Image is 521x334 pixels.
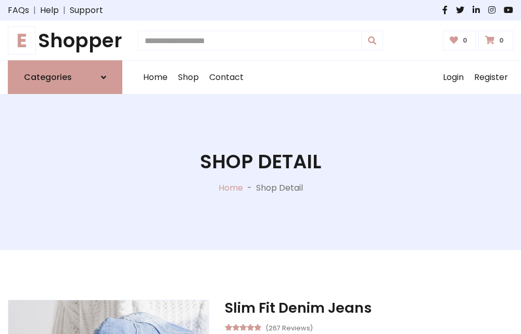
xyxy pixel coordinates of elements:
[478,31,513,50] a: 0
[8,29,122,52] h1: Shopper
[243,182,256,194] p: -
[8,29,122,52] a: EShopper
[265,321,313,333] small: (267 Reviews)
[469,61,513,94] a: Register
[173,61,204,94] a: Shop
[24,72,72,82] h6: Categories
[443,31,477,50] a: 0
[8,26,36,55] span: E
[460,36,470,45] span: 0
[225,300,513,316] h3: Slim Fit Denim Jeans
[438,61,469,94] a: Login
[29,4,40,17] span: |
[219,182,243,194] a: Home
[204,61,249,94] a: Contact
[138,61,173,94] a: Home
[8,4,29,17] a: FAQs
[59,4,70,17] span: |
[40,4,59,17] a: Help
[8,60,122,94] a: Categories
[200,150,321,173] h1: Shop Detail
[497,36,506,45] span: 0
[70,4,103,17] a: Support
[256,182,303,194] p: Shop Detail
